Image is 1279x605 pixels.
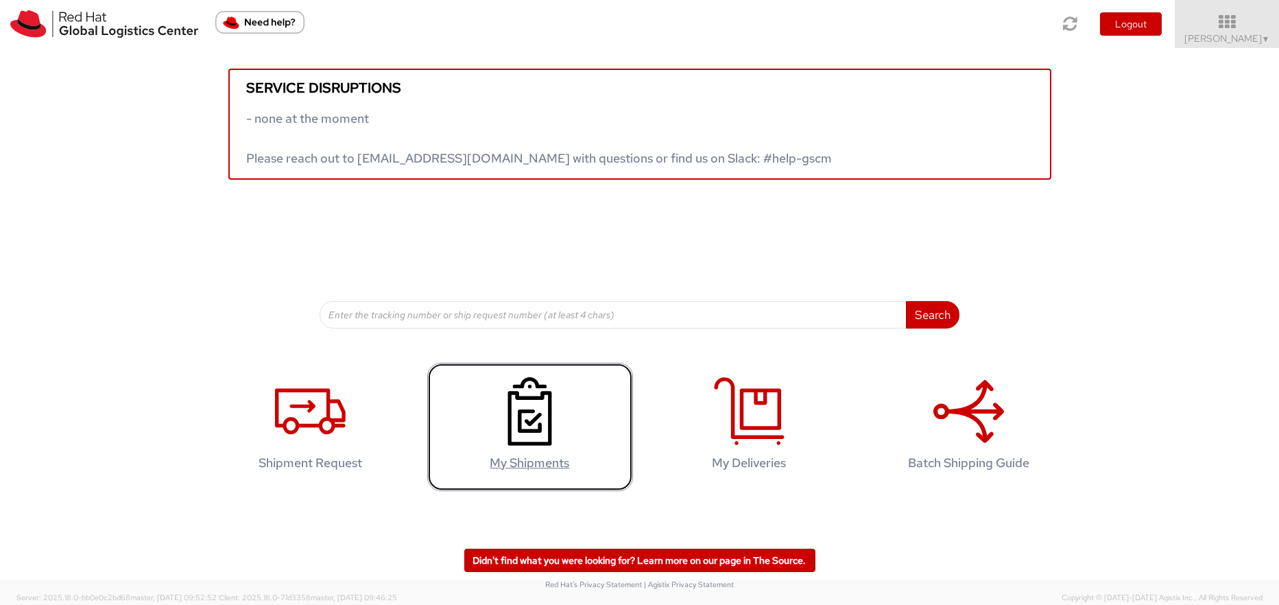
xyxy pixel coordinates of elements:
h4: Batch Shipping Guide [881,456,1057,470]
input: Enter the tracking number or ship request number (at least 4 chars) [320,301,907,329]
a: Didn't find what you were looking for? Learn more on our page in The Source. [464,549,815,572]
span: ▼ [1262,34,1270,45]
span: [PERSON_NAME] [1184,32,1270,45]
span: master, [DATE] 09:46:25 [311,593,397,602]
span: Client: 2025.18.0-71d3358 [219,593,397,602]
button: Logout [1100,12,1162,36]
a: Red Hat's Privacy Statement [545,580,642,589]
img: rh-logistics-00dfa346123c4ec078e1.svg [10,10,198,38]
a: | Agistix Privacy Statement [644,580,734,589]
a: Shipment Request [208,363,414,491]
h4: Shipment Request [222,456,399,470]
h4: My Shipments [442,456,619,470]
a: Batch Shipping Guide [866,363,1072,491]
a: My Deliveries [647,363,852,491]
button: Need help? [215,11,304,34]
span: Server: 2025.18.0-bb0e0c2bd68 [16,593,217,602]
span: master, [DATE] 09:52:52 [130,593,217,602]
span: - none at the moment Please reach out to [EMAIL_ADDRESS][DOMAIN_NAME] with questions or find us o... [247,110,833,166]
h4: My Deliveries [661,456,838,470]
a: My Shipments [427,363,633,491]
span: Copyright © [DATE]-[DATE] Agistix Inc., All Rights Reserved [1062,593,1263,604]
a: Service disruptions - none at the moment Please reach out to [EMAIL_ADDRESS][DOMAIN_NAME] with qu... [228,69,1051,180]
h5: Service disruptions [247,80,1033,95]
button: Search [906,301,959,329]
